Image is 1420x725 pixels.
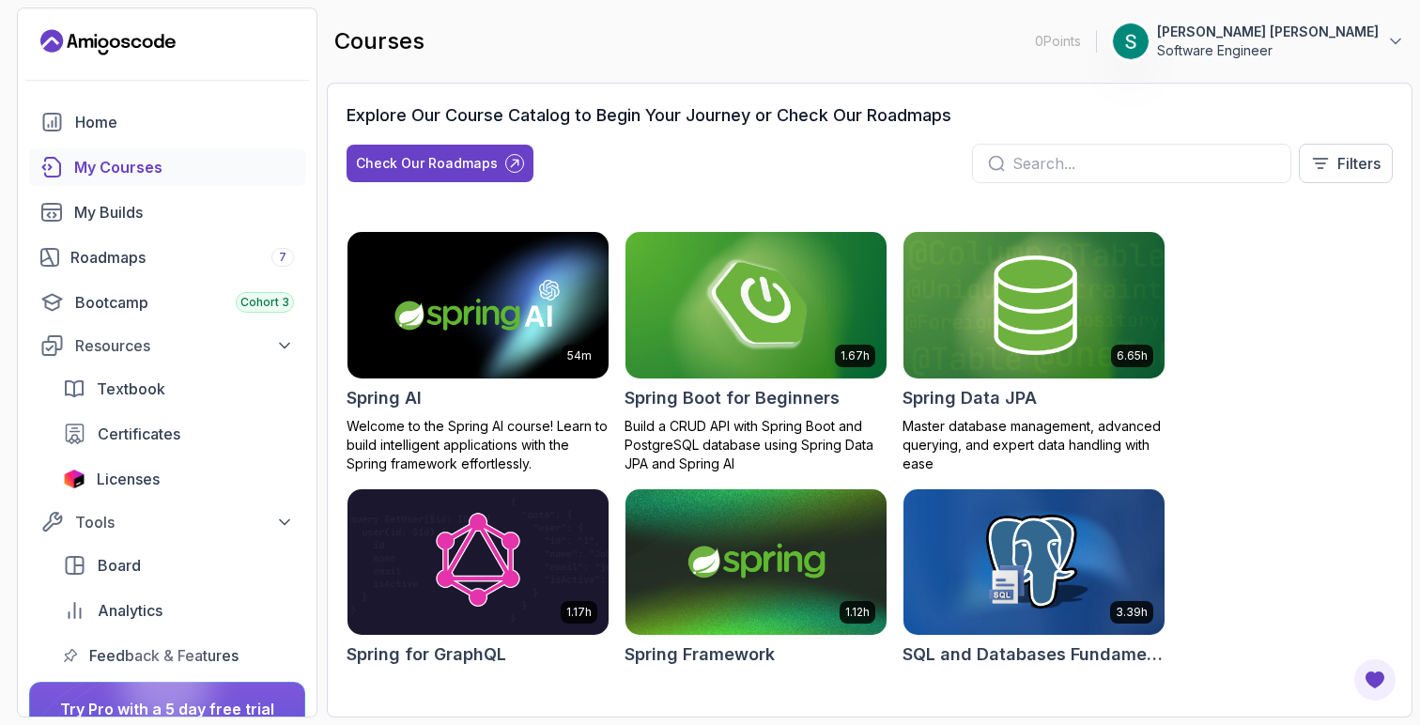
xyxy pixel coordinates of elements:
button: user profile image[PERSON_NAME] [PERSON_NAME]Software Engineer [1112,23,1405,60]
h2: SQL and Databases Fundamentals [903,641,1165,668]
p: Filters [1337,152,1381,175]
span: Certificates [98,423,180,445]
p: 1.17h [566,605,592,620]
span: Analytics [98,599,162,622]
p: Welcome to the Spring AI course! Learn to build intelligent applications with the Spring framewor... [347,417,610,473]
span: Board [98,554,141,577]
button: Check Our Roadmaps [347,145,533,182]
a: Spring Boot for Beginners card1.67hSpring Boot for BeginnersBuild a CRUD API with Spring Boot and... [625,231,887,473]
button: Filters [1299,144,1393,183]
a: certificates [52,415,305,453]
div: Resources [75,334,294,357]
span: Feedback & Features [89,644,239,667]
p: 0 Points [1035,32,1081,51]
h3: Explore Our Course Catalog to Begin Your Journey or Check Our Roadmaps [347,102,951,129]
button: Resources [29,329,305,362]
p: 1.67h [841,348,870,363]
div: Check Our Roadmaps [356,154,498,173]
img: jetbrains icon [63,470,85,488]
h2: Spring Framework [625,641,775,668]
img: user profile image [1113,23,1149,59]
button: Tools [29,505,305,539]
a: analytics [52,592,305,629]
h2: Spring Data JPA [903,385,1037,411]
span: Textbook [97,378,165,400]
p: [PERSON_NAME] [PERSON_NAME] [1157,23,1379,41]
p: 3.39h [1116,605,1148,620]
img: Spring Framework card [625,489,887,636]
div: My Courses [74,156,294,178]
div: Roadmaps [70,246,294,269]
a: feedback [52,637,305,674]
p: Software Engineer [1157,41,1379,60]
a: Landing page [40,27,176,57]
h2: courses [334,26,424,56]
span: Licenses [97,468,160,490]
button: Open Feedback Button [1352,657,1397,702]
img: SQL and Databases Fundamentals card [903,489,1165,636]
h2: Spring for GraphQL [347,641,506,668]
a: board [52,547,305,584]
h2: Spring Boot for Beginners [625,385,840,411]
span: 7 [279,250,286,265]
span: Cohort 3 [240,295,289,310]
a: Spring Data JPA card6.65hSpring Data JPAMaster database management, advanced querying, and expert... [903,231,1165,473]
a: textbook [52,370,305,408]
p: Build a CRUD API with Spring Boot and PostgreSQL database using Spring Data JPA and Spring AI [625,417,887,473]
h2: Spring AI [347,385,422,411]
div: My Builds [74,201,294,224]
a: bootcamp [29,284,305,321]
div: Home [75,111,294,133]
img: Spring Boot for Beginners card [619,228,893,381]
p: 6.65h [1117,348,1148,363]
a: builds [29,193,305,231]
p: Master database management, advanced querying, and expert data handling with ease [903,417,1165,473]
a: roadmaps [29,239,305,276]
p: 54m [567,348,592,363]
a: licenses [52,460,305,498]
img: Spring for GraphQL card [347,489,609,636]
a: Spring AI card54mSpring AIWelcome to the Spring AI course! Learn to build intelligent application... [347,231,610,473]
p: 1.12h [845,605,870,620]
img: Spring Data JPA card [903,232,1165,378]
a: courses [29,148,305,186]
div: Tools [75,511,294,533]
div: Bootcamp [75,291,294,314]
a: home [29,103,305,141]
input: Search... [1012,152,1275,175]
img: Spring AI card [347,232,609,378]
